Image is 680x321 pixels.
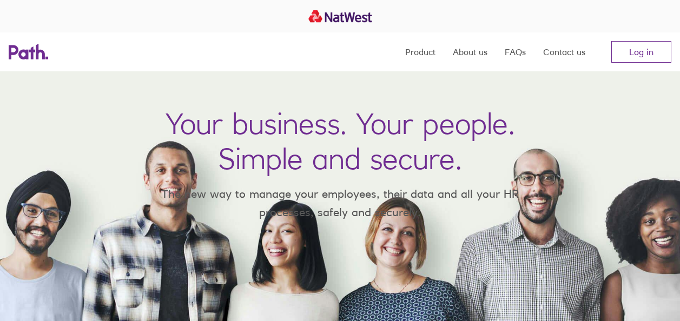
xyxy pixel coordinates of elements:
a: Product [405,32,435,71]
p: The new way to manage your employees, their data and all your HR processes, safely and securely. [146,185,535,221]
a: Log in [611,41,671,63]
a: Contact us [543,32,585,71]
a: About us [453,32,487,71]
h1: Your business. Your people. Simple and secure. [166,106,515,176]
a: FAQs [505,32,526,71]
